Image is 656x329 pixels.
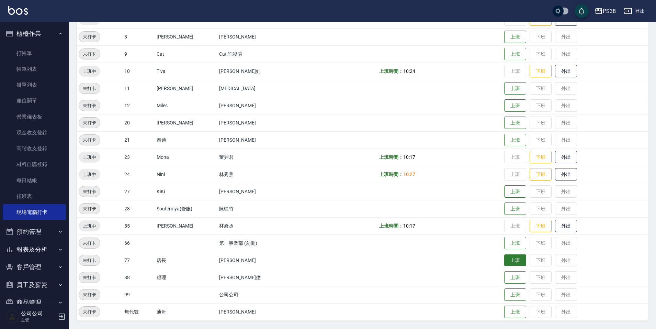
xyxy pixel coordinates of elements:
[123,269,155,286] td: 88
[530,151,552,164] button: 下班
[504,48,526,61] button: 上班
[79,188,100,195] span: 未打卡
[155,45,217,63] td: Cat
[123,286,155,303] td: 99
[217,97,315,114] td: [PERSON_NAME]
[79,85,100,92] span: 未打卡
[79,222,100,230] span: 上班中
[155,217,217,234] td: [PERSON_NAME]
[3,93,66,109] a: 座位開單
[403,172,415,177] span: 10:27
[504,117,526,129] button: 上班
[217,149,315,166] td: 董羿君
[79,51,100,58] span: 未打卡
[79,154,100,161] span: 上班中
[504,254,526,266] button: 上班
[3,61,66,77] a: 帳單列表
[123,252,155,269] td: 77
[123,97,155,114] td: 12
[217,234,315,252] td: 第一事業部 (勿刪)
[123,183,155,200] td: 27
[555,151,577,164] button: 外出
[3,45,66,61] a: 打帳單
[217,114,315,131] td: [PERSON_NAME]
[217,166,315,183] td: 林秀燕
[79,274,100,281] span: 未打卡
[3,25,66,43] button: 櫃檯作業
[155,183,217,200] td: KiKi
[3,156,66,172] a: 材料自購登錄
[155,97,217,114] td: Miles
[403,223,415,229] span: 10:17
[217,28,315,45] td: [PERSON_NAME]
[79,136,100,144] span: 未打卡
[123,80,155,97] td: 11
[5,310,19,323] img: Person
[79,171,100,178] span: 上班中
[123,131,155,149] td: 21
[555,65,577,78] button: 外出
[217,63,315,80] td: [PERSON_NAME]娃
[123,114,155,131] td: 20
[155,63,217,80] td: Tiva
[217,80,315,97] td: [MEDICAL_DATA]
[530,65,552,78] button: 下班
[3,188,66,204] a: 排班表
[155,303,217,320] td: 迪哥
[155,252,217,269] td: 店長
[3,173,66,188] a: 每日結帳
[79,68,100,75] span: 上班中
[155,269,217,286] td: 經理
[123,166,155,183] td: 24
[79,33,100,41] span: 未打卡
[3,258,66,276] button: 客戶管理
[123,28,155,45] td: 8
[155,166,217,183] td: Nini
[3,109,66,125] a: 營業儀表板
[79,102,100,109] span: 未打卡
[123,303,155,320] td: 無代號
[603,7,616,15] div: PS38
[155,80,217,97] td: [PERSON_NAME]
[123,217,155,234] td: 55
[379,172,403,177] b: 上班時間：
[217,252,315,269] td: [PERSON_NAME]
[123,149,155,166] td: 23
[217,45,315,63] td: Cat 許竣淯
[3,241,66,259] button: 報表及分析
[79,308,100,316] span: 未打卡
[504,99,526,112] button: 上班
[155,200,217,217] td: Souferniya(舒服)
[3,223,66,241] button: 預約管理
[555,168,577,181] button: 外出
[217,217,315,234] td: 林彥丞
[403,17,415,22] span: 10:08
[79,240,100,247] span: 未打卡
[403,154,415,160] span: 10:17
[79,119,100,127] span: 未打卡
[217,183,315,200] td: [PERSON_NAME]
[504,306,526,318] button: 上班
[79,291,100,298] span: 未打卡
[155,28,217,45] td: [PERSON_NAME]
[3,204,66,220] a: 現場電腦打卡
[504,237,526,250] button: 上班
[123,45,155,63] td: 9
[530,220,552,232] button: 下班
[217,131,315,149] td: [PERSON_NAME]
[3,125,66,141] a: 現金收支登錄
[504,31,526,43] button: 上班
[504,82,526,95] button: 上班
[79,257,100,264] span: 未打卡
[555,220,577,232] button: 外出
[21,310,56,317] h5: 公司公司
[3,141,66,156] a: 高階收支登錄
[504,271,526,284] button: 上班
[3,77,66,93] a: 掛單列表
[8,6,28,15] img: Logo
[379,223,403,229] b: 上班時間：
[155,114,217,131] td: [PERSON_NAME]
[217,286,315,303] td: 公司公司
[379,68,403,74] b: 上班時間：
[217,303,315,320] td: [PERSON_NAME]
